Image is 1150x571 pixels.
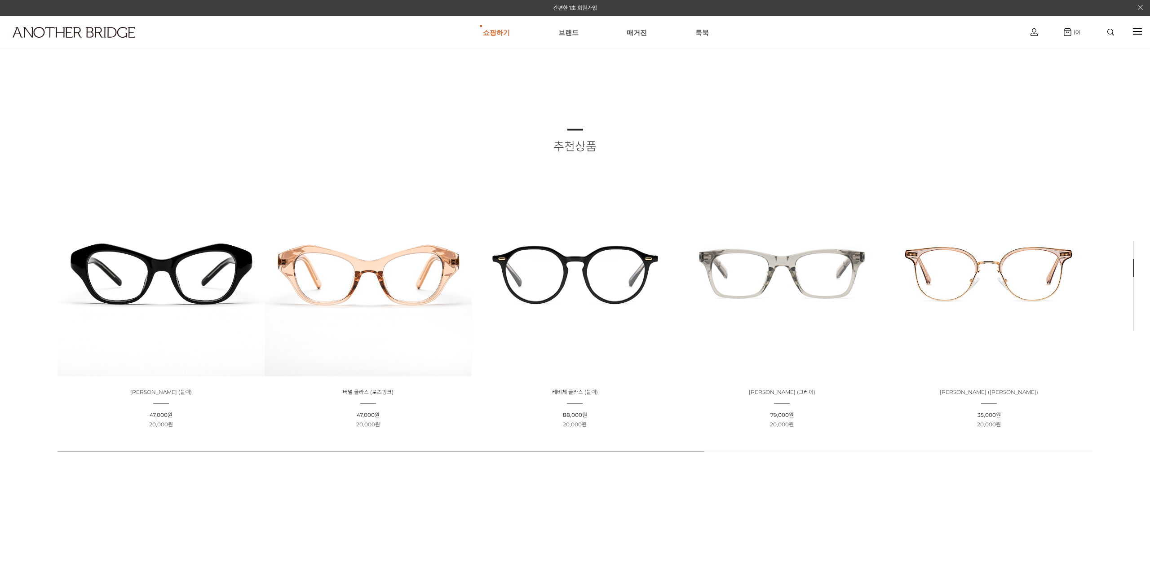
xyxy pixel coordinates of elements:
[472,169,679,376] img: 레비체 글라스 블랙 - 세련된 디자인의 안경 이미지
[977,412,1001,418] span: 35,000원
[627,16,647,49] a: 매거진
[563,421,587,428] span: 20,000원
[265,169,472,376] img: 버널 글라스 로즈핑크 - 세련된 클래식 안경 제품 이미지
[1064,28,1080,36] a: (0)
[558,16,579,49] a: 브랜드
[553,139,597,153] span: 추천상품
[357,412,380,418] span: 47,000원
[940,389,1038,395] a: [PERSON_NAME] ([PERSON_NAME])
[1071,29,1080,35] span: (0)
[977,421,1001,428] span: 20,000원
[1031,28,1038,36] img: cart
[343,389,394,395] a: 버널 글라스 (로즈핑크)
[57,169,265,376] img: 버널 글라스 (블랙) - 세련된 안경 이미지
[553,4,597,11] a: 간편한 1초 회원가입
[552,389,598,395] a: 레비체 글라스 (블랙)
[885,169,1092,376] img: 페이즐리 글라스 로즈골드 제품 이미지
[695,16,709,49] a: 룩북
[770,412,794,418] span: 79,000원
[678,169,885,376] img: 체스키 글라스 - 그레이 색상의 세련된 안경 프레임
[13,27,135,38] img: logo
[770,421,794,428] span: 20,000원
[563,412,587,418] span: 88,000원
[483,16,510,49] a: 쇼핑하기
[4,27,177,60] a: logo
[150,412,172,418] span: 47,000원
[130,389,192,395] a: [PERSON_NAME] (블랙)
[356,421,380,428] span: 20,000원
[749,389,815,395] a: [PERSON_NAME] (그레이)
[149,421,173,428] span: 20,000원
[1064,28,1071,36] img: cart
[1107,29,1114,35] img: search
